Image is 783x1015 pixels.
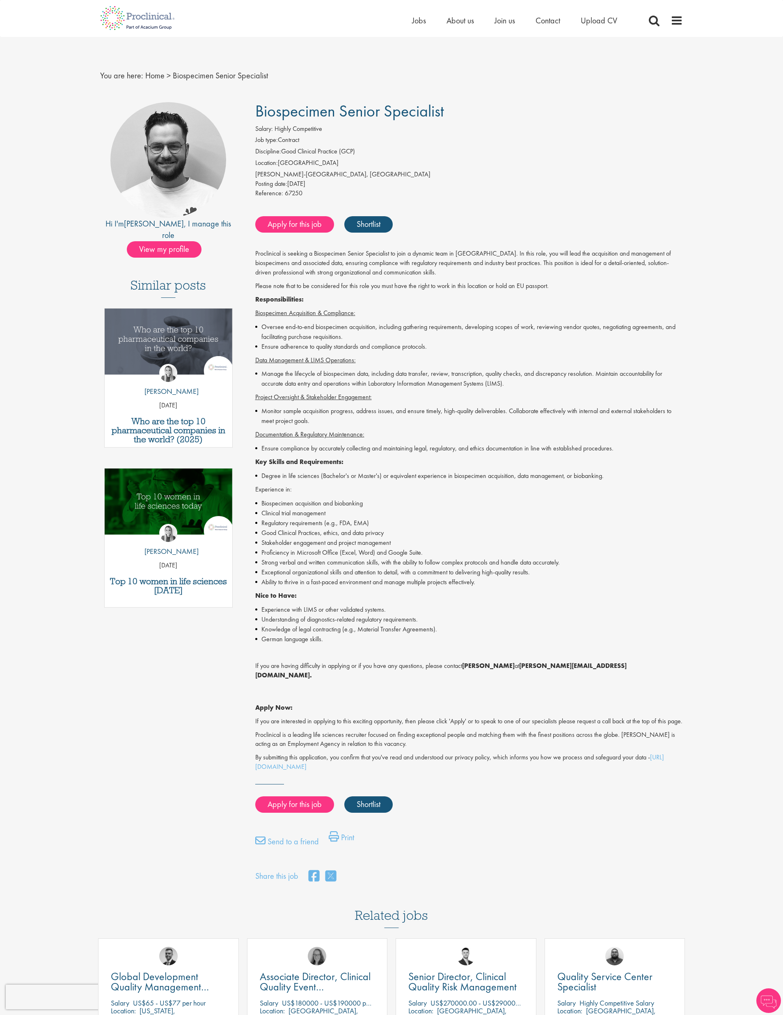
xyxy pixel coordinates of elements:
[255,147,683,158] li: Good Clinical Practice (GCP)
[145,70,165,81] a: breadcrumb link
[100,218,237,241] div: Hi I'm , I manage this role
[255,309,355,317] span: Biospecimen Acquisition & Compliance:
[105,469,232,535] img: Top 10 women in life sciences today
[255,717,683,726] p: If you are interested in applying to this exciting opportunity, then please click 'Apply' or to s...
[255,322,683,342] li: Oversee end-to-end biospecimen acquisition, including gathering requirements, developing scopes o...
[255,295,304,304] strong: Responsibilities:
[255,661,627,679] strong: [PERSON_NAME][EMAIL_ADDRESS][DOMAIN_NAME].
[581,15,617,26] a: Upload CV
[255,753,683,772] p: By submitting this application, you confirm that you've read and understood our privacy policy, w...
[756,988,781,1013] img: Chatbot
[138,524,199,561] a: Hannah Burke [PERSON_NAME]
[100,70,143,81] span: You are here:
[255,615,683,624] li: Understanding of diagnostics-related regulatory requirements.
[6,985,111,1009] iframe: reCAPTCHA
[159,524,177,542] img: Hannah Burke
[255,101,444,121] span: Biospecimen Senior Specialist
[536,15,560,26] a: Contact
[111,969,209,1004] span: Global Development Quality Management (GCP)
[255,369,683,389] li: Manage the lifecycle of biospecimen data, including data transfer, review, transcription, quality...
[408,969,517,994] span: Senior Director, Clinical Quality Risk Management
[282,998,392,1008] p: US$180000 - US$190000 per annum
[412,15,426,26] a: Jobs
[255,147,281,156] label: Discipline:
[255,124,273,134] label: Salary:
[255,249,683,277] p: Proclinical is seeking a Biospecimen Senior Specialist to join a dynamic team in [GEOGRAPHIC_DATA...
[255,342,683,352] li: Ensure adherence to quality standards and compliance protocols.
[105,469,232,541] a: Link to a post
[255,624,683,634] li: Knowledge of legal contracting (e.g., Material Transfer Agreements).
[605,947,624,965] img: Ashley Bennett
[344,216,393,233] a: Shortlist
[105,309,232,381] a: Link to a post
[255,577,683,587] li: Ability to thrive in a fast-paced environment and manage multiple projects effectively.
[133,998,206,1008] p: US$65 - US$77 per hour
[308,947,326,965] img: Ingrid Aymes
[255,567,683,577] li: Exceptional organizational skills and attention to detail, with a commitment to delivering high-q...
[495,15,515,26] span: Join us
[446,15,474,26] a: About us
[260,969,371,1004] span: Associate Director, Clinical Quality Event Management (GCP)
[325,868,336,885] a: share on twitter
[110,102,226,218] img: imeage of recruiter Emile De Beer
[462,661,515,670] strong: [PERSON_NAME]
[329,831,354,848] a: Print
[124,218,184,229] a: [PERSON_NAME]
[557,969,652,994] span: Quality Service Center Specialist
[255,753,664,771] a: [URL][DOMAIN_NAME]
[159,947,178,965] img: Alex Bill
[579,998,654,1008] p: Highly Competitive Salary
[255,158,278,168] label: Location:
[457,947,475,965] img: Joshua Godden
[255,249,683,771] div: Job description
[408,998,427,1008] span: Salary
[255,430,364,439] span: Documentation & Regulatory Maintenance:
[255,406,683,426] li: Monitor sample acquisition progress, address issues, and ensure timely, high-quality deliverables...
[255,179,683,189] div: [DATE]
[255,870,298,882] label: Share this job
[255,548,683,558] li: Proficiency in Microsoft Office (Excel, Word) and Google Suite.
[109,577,228,595] a: Top 10 women in life sciences [DATE]
[127,243,210,254] a: View my profile
[111,972,226,992] a: Global Development Quality Management (GCP)
[255,281,683,291] p: Please note that to be considered for this role you must have the right to work in this location ...
[255,216,334,233] a: Apply for this job
[255,591,297,600] strong: Nice to Have:
[255,179,287,188] span: Posting date:
[255,605,683,615] li: Experience with LIMS or other validated systems.
[255,471,683,481] li: Degree in life sciences (Bachelor's or Master's) or equivalent experience in biospecimen acquisit...
[430,998,561,1008] p: US$270000.00 - US$290000.00 per annum
[130,278,206,298] h3: Similar posts
[275,124,322,133] span: Highly Competitive
[138,364,199,401] a: Hannah Burke [PERSON_NAME]
[255,135,683,147] li: Contract
[255,356,356,364] span: Data Management & LIMS Operations:
[255,528,683,538] li: Good Clinical Practices, ethics, and data privacy
[173,70,268,81] span: Biospecimen Senior Specialist
[408,972,524,992] a: Senior Director, Clinical Quality Risk Management
[167,70,171,81] span: >
[255,498,683,508] li: Biospecimen acquisition and biobanking
[255,835,319,852] a: Send to a friend
[309,868,319,885] a: share on facebook
[255,393,372,401] span: Project Oversight & Stakeholder Engagement:
[285,189,302,197] span: 67250
[255,703,293,712] strong: Apply Now:
[557,972,673,992] a: Quality Service Center Specialist
[255,457,343,466] strong: Key Skills and Requirements:
[105,561,232,570] p: [DATE]
[111,998,129,1008] span: Salary
[255,796,334,813] a: Apply for this job
[105,401,232,410] p: [DATE]
[355,888,428,928] h3: Related jobs
[127,241,201,258] span: View my profile
[255,158,683,170] li: [GEOGRAPHIC_DATA]
[109,417,228,444] a: Who are the top 10 pharmaceutical companies in the world? (2025)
